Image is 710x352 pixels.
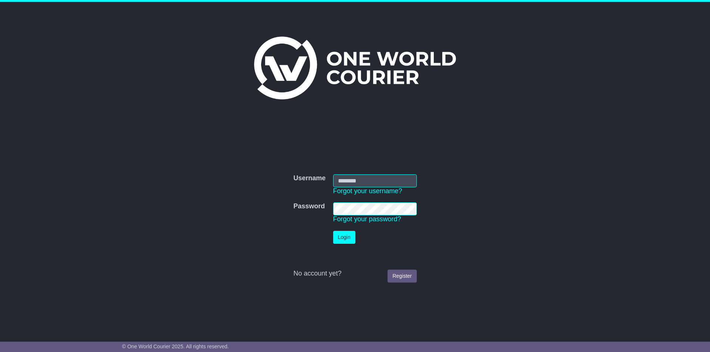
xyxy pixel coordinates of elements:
a: Register [388,270,416,283]
img: One World [254,37,456,99]
span: © One World Courier 2025. All rights reserved. [122,344,229,349]
label: Password [293,202,325,211]
a: Forgot your password? [333,215,401,223]
a: Forgot your username? [333,187,402,195]
button: Login [333,231,355,244]
label: Username [293,174,325,182]
div: No account yet? [293,270,416,278]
